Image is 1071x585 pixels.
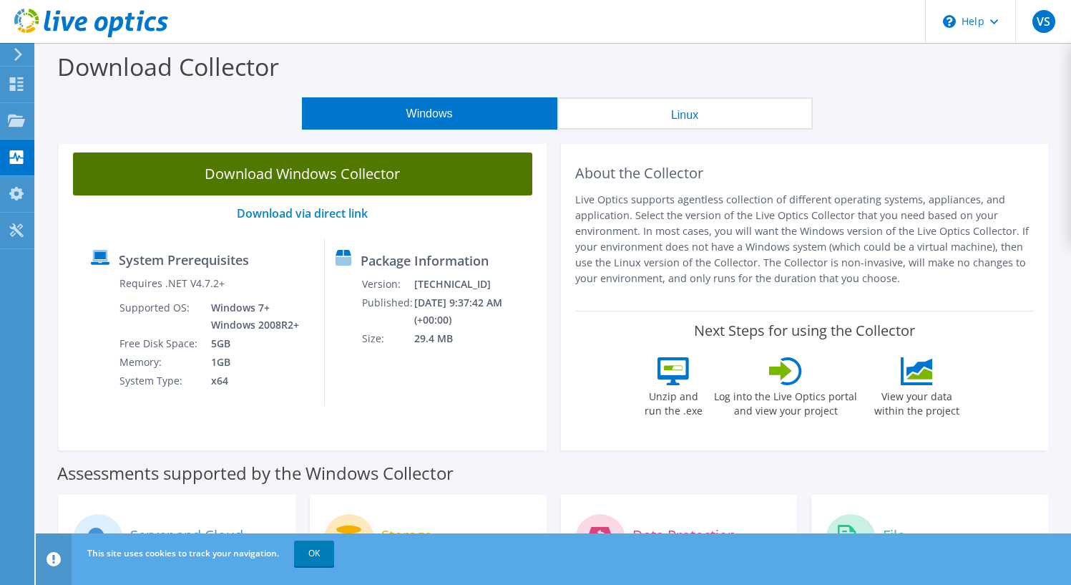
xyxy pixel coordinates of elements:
label: Unzip and run the .exe [640,385,706,418]
label: View your data within the project [865,385,968,418]
label: Log into the Live Optics portal and view your project [713,385,858,418]
button: Windows [302,97,557,130]
label: Next Steps for using the Collector [694,322,915,339]
a: Download Windows Collector [73,153,532,195]
svg: \n [943,15,956,28]
td: Memory: [119,353,200,372]
td: Supported OS: [119,299,200,334]
span: VS [1032,10,1055,33]
label: Storage [381,528,432,543]
td: Version: [361,275,414,294]
label: System Prerequisites [119,253,249,267]
label: Data Protection [632,528,736,543]
td: Published: [361,294,414,329]
td: Free Disk Space: [119,334,200,353]
td: 29.4 MB [414,329,540,348]
td: [DATE] 9:37:42 AM (+00:00) [414,294,540,329]
td: 1GB [200,353,302,372]
label: File [883,528,905,543]
label: Download Collector [57,50,279,83]
p: Live Optics supports agentless collection of different operating systems, appliances, and applica... [575,192,1035,286]
label: Requires .NET V4.7.2+ [119,276,225,291]
a: OK [294,541,334,566]
label: Assessments supported by the Windows Collector [57,466,454,480]
label: Server and Cloud [130,528,243,543]
td: Windows 7+ Windows 2008R2+ [200,299,302,334]
td: System Type: [119,372,200,390]
td: 5GB [200,334,302,353]
button: Linux [557,97,813,130]
a: Download via direct link [237,206,368,221]
span: This site uses cookies to track your navigation. [87,547,279,559]
td: Size: [361,329,414,348]
label: Package Information [361,253,489,268]
td: x64 [200,372,302,390]
td: [TECHNICAL_ID] [414,275,540,294]
h2: About the Collector [575,165,1035,182]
